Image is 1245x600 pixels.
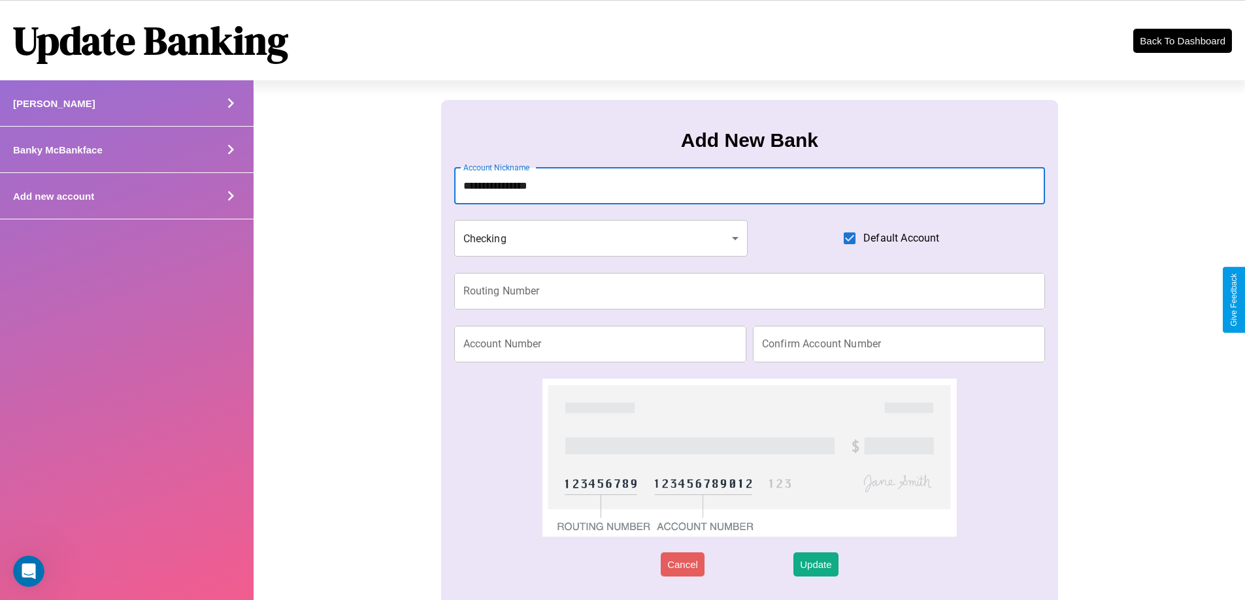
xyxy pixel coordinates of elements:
h1: Update Banking [13,14,288,67]
label: Account Nickname [463,162,530,173]
button: Back To Dashboard [1133,29,1232,53]
div: Give Feedback [1229,274,1238,326]
button: Cancel [661,552,705,576]
div: Checking [454,220,748,257]
iframe: Intercom live chat [13,556,44,587]
h4: [PERSON_NAME] [13,98,95,109]
h4: Add new account [13,191,94,202]
h4: Banky McBankface [13,144,103,155]
span: Default Account [863,230,939,246]
button: Update [793,552,838,576]
h3: Add New Bank [681,129,818,151]
img: check [542,379,956,537]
